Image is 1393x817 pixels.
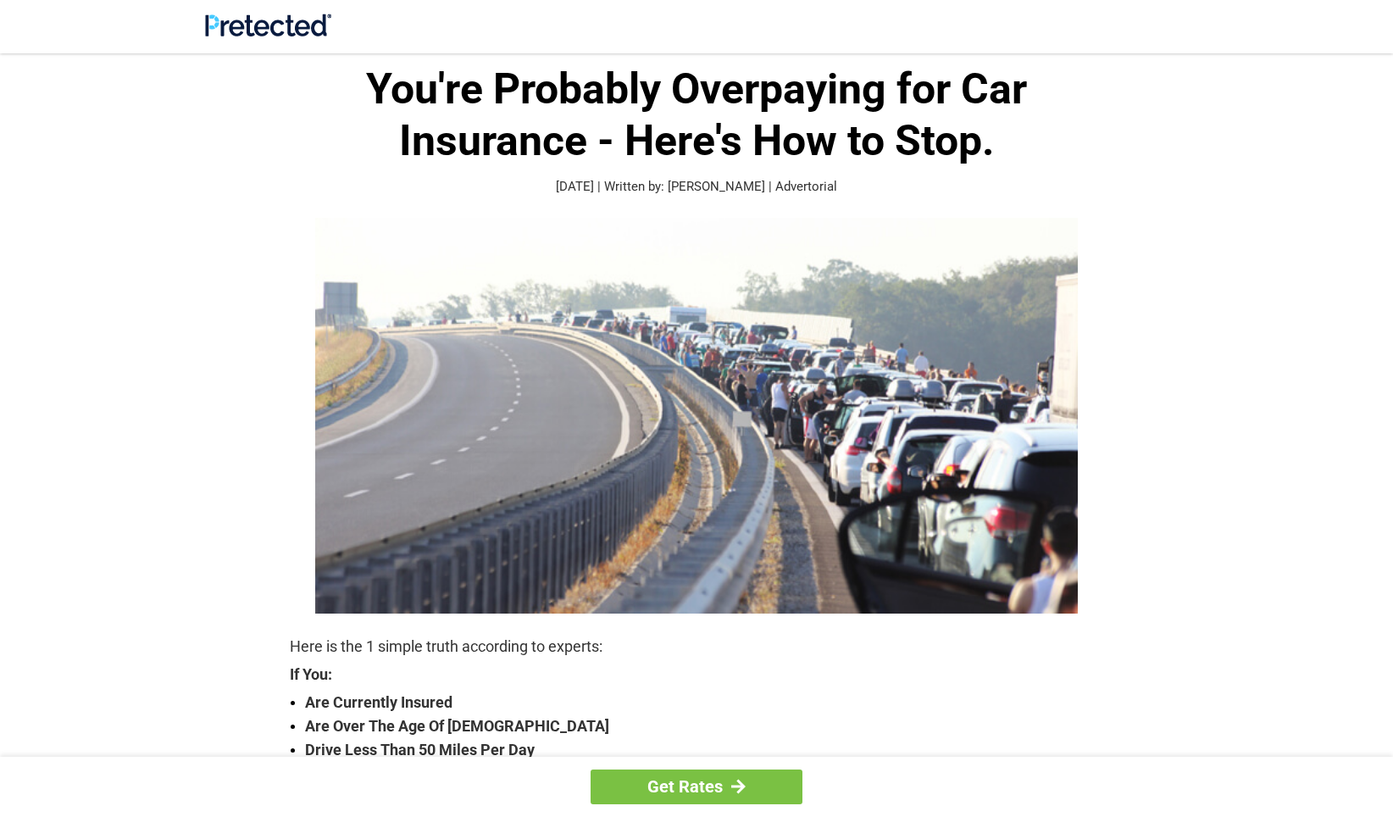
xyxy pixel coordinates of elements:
[205,24,331,40] a: Site Logo
[290,667,1103,682] strong: If You:
[290,177,1103,197] p: [DATE] | Written by: [PERSON_NAME] | Advertorial
[305,691,1103,714] strong: Are Currently Insured
[290,635,1103,659] p: Here is the 1 simple truth according to experts:
[205,14,331,36] img: Site Logo
[305,714,1103,738] strong: Are Over The Age Of [DEMOGRAPHIC_DATA]
[591,770,802,804] a: Get Rates
[290,64,1103,167] h1: You're Probably Overpaying for Car Insurance - Here's How to Stop.
[305,738,1103,762] strong: Drive Less Than 50 Miles Per Day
